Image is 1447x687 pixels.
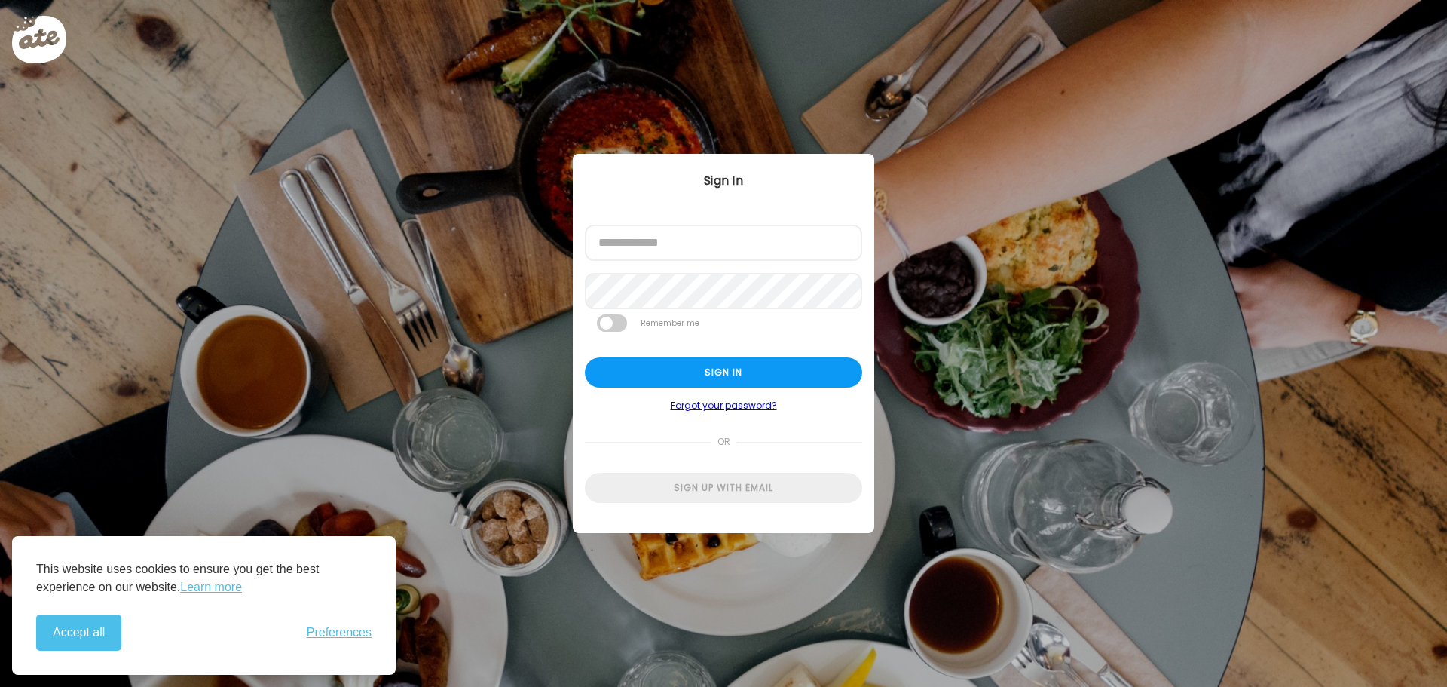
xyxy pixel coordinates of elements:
[180,578,242,597] a: Learn more
[36,560,372,597] p: This website uses cookies to ensure you get the best experience on our website.
[639,314,701,332] label: Remember me
[585,473,862,503] div: Sign up with email
[711,427,736,457] span: or
[36,615,121,651] button: Accept all cookies
[573,172,874,190] div: Sign In
[307,626,372,639] button: Toggle preferences
[307,626,372,639] span: Preferences
[585,357,862,388] div: Sign in
[585,400,862,412] a: Forgot your password?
